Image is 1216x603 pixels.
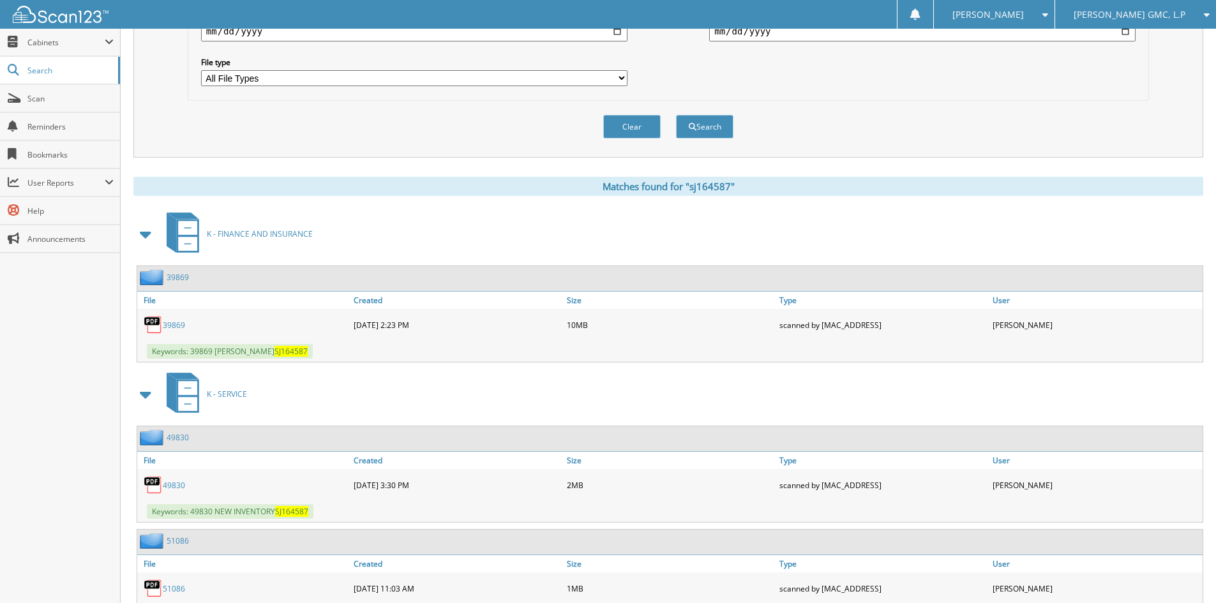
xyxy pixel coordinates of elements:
div: [DATE] 3:30 PM [350,472,564,498]
button: Clear [603,115,661,138]
a: Created [350,555,564,572]
div: [PERSON_NAME] [989,312,1203,338]
div: 1MB [564,576,777,601]
span: Reminders [27,121,114,132]
img: scan123-logo-white.svg [13,6,109,23]
a: 39869 [163,320,185,331]
span: Keywords: 39869 [PERSON_NAME] [147,344,313,359]
a: File [137,555,350,572]
a: K - FINANCE AND INSURANCE [159,209,313,259]
a: Size [564,555,777,572]
a: User [989,555,1203,572]
input: end [709,21,1136,41]
img: PDF.png [144,579,163,598]
div: [DATE] 2:23 PM [350,312,564,338]
button: Search [676,115,733,138]
img: PDF.png [144,315,163,334]
div: [DATE] 11:03 AM [350,576,564,601]
label: File type [201,57,627,68]
a: Size [564,292,777,309]
a: Created [350,452,564,469]
div: scanned by [MAC_ADDRESS] [776,576,989,601]
iframe: Chat Widget [1152,542,1216,603]
img: PDF.png [144,475,163,495]
a: User [989,292,1203,309]
div: 10MB [564,312,777,338]
img: folder2.png [140,429,167,445]
a: Size [564,452,777,469]
a: 51086 [167,535,189,546]
span: K - FINANCE AND INSURANCE [207,228,313,239]
div: 2MB [564,472,777,498]
img: folder2.png [140,269,167,285]
div: [PERSON_NAME] [989,576,1203,601]
input: start [201,21,627,41]
div: scanned by [MAC_ADDRESS] [776,472,989,498]
a: File [137,452,350,469]
a: User [989,452,1203,469]
a: Type [776,452,989,469]
span: K - SERVICE [207,389,247,399]
span: Announcements [27,234,114,244]
a: File [137,292,350,309]
a: K - SERVICE [159,369,247,419]
span: SJ164587 [274,346,308,357]
a: Created [350,292,564,309]
a: Type [776,555,989,572]
a: 49830 [167,432,189,443]
a: 49830 [163,480,185,491]
div: [PERSON_NAME] [989,472,1203,498]
span: SJ164587 [275,506,308,517]
span: Bookmarks [27,149,114,160]
a: 51086 [163,583,185,594]
span: Keywords: 49830 NEW INVENTORY [147,504,313,519]
a: 39869 [167,272,189,283]
span: [PERSON_NAME] GMC, L.P [1074,11,1185,19]
a: Type [776,292,989,309]
img: folder2.png [140,533,167,549]
span: User Reports [27,177,105,188]
span: Cabinets [27,37,105,48]
div: scanned by [MAC_ADDRESS] [776,312,989,338]
span: Help [27,205,114,216]
div: Matches found for "sj164587" [133,177,1203,196]
span: Scan [27,93,114,104]
span: Search [27,65,112,76]
span: [PERSON_NAME] [952,11,1024,19]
